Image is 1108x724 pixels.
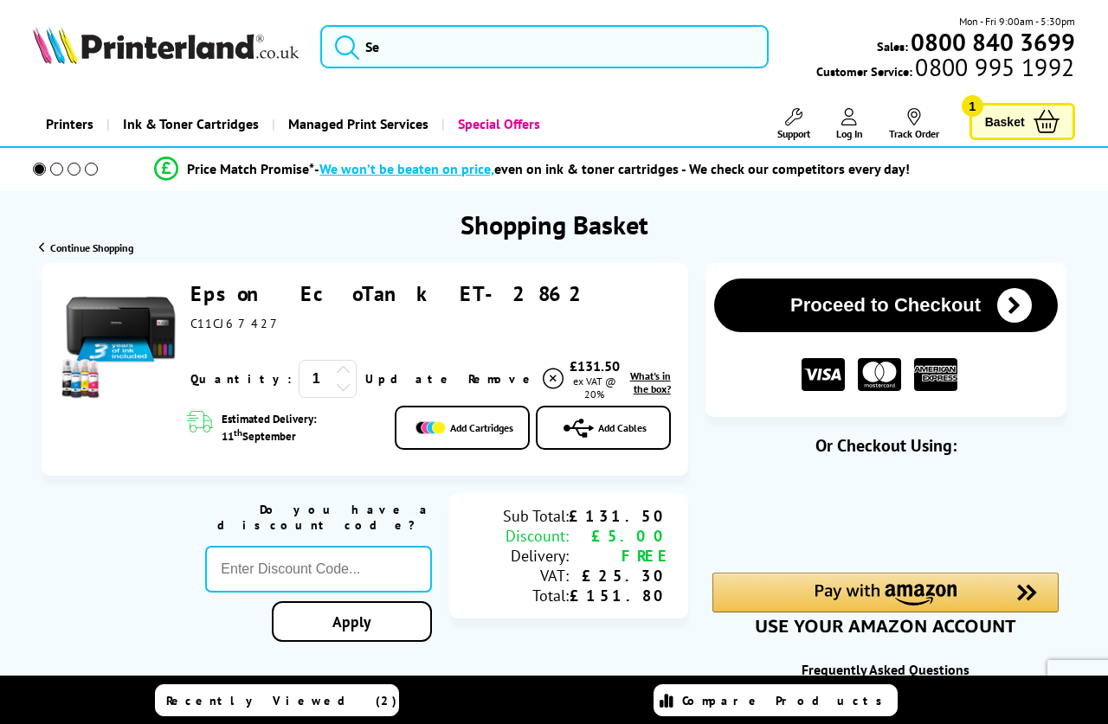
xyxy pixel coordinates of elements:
[858,358,901,392] img: MASTER CARD
[9,154,1056,184] li: modal_Promise
[569,546,671,566] div: FREE
[682,693,892,708] span: Compare Products
[314,160,910,177] div: - even on ink & toner cartridges - We check our competitors every day!
[573,375,616,400] span: ex VAT @ 20%
[468,366,566,392] a: Delete item from your basket
[461,208,648,241] h1: Shopping Basket
[59,280,181,402] img: Epson EcoTank ET-2862
[969,103,1075,140] a: Basket 1
[985,110,1025,133] span: Basket
[705,434,1066,457] div: Or Checkout Using:
[914,358,957,392] img: American Express
[654,684,898,716] a: Compare Products
[816,59,1074,80] span: Customer Service:
[630,369,671,395] span: What's in the box?
[272,601,432,642] a: Apply
[205,546,431,593] input: Enter Discount Code...
[569,526,671,546] div: £5.00
[272,102,441,146] a: Managed Print Services
[836,127,863,140] span: Log In
[33,26,299,67] a: Printerland Logo
[777,108,810,140] a: Support
[962,95,983,117] span: 1
[450,421,513,434] span: Add Cartridges
[714,279,1058,332] button: Proceed to Checkout
[468,371,537,387] span: Remove
[712,484,1059,543] iframe: PayPal
[415,421,446,435] img: Add Cartridges
[467,506,569,526] div: Sub Total:
[911,26,1075,58] b: 0800 840 3699
[467,586,569,605] div: Total:
[187,160,314,177] span: Price Match Promise*
[569,566,671,586] div: £25.30
[222,412,377,444] span: Estimated Delivery: 11 September
[365,371,454,387] a: Update
[569,586,671,605] div: £151.80
[190,371,292,387] span: Quantity:
[802,358,845,392] img: VISA
[155,684,399,716] a: Recently Viewed (2)
[566,357,623,375] div: £131.50
[598,421,647,434] span: Add Cables
[166,693,397,708] span: Recently Viewed (2)
[33,102,106,146] a: Printers
[106,102,272,146] a: Ink & Toner Cartridges
[123,102,259,146] span: Ink & Toner Cartridges
[39,241,133,254] a: Continue Shopping
[912,59,1074,75] span: 0800 995 1992
[50,241,133,254] span: Continue Shopping
[205,502,431,533] div: Do you have a discount code?
[190,280,595,307] a: Epson EcoTank ET-2862
[320,25,769,68] input: Se
[441,102,553,146] a: Special Offers
[467,526,569,546] div: Discount:
[569,506,671,526] div: £131.50
[908,34,1075,50] a: 0800 840 3699
[777,127,810,140] span: Support
[33,26,299,63] img: Printerland Logo
[467,546,569,566] div: Delivery:
[705,661,1066,678] div: Frequently Asked Questions
[836,108,863,140] a: Log In
[889,108,939,140] a: Track Order
[877,38,908,54] span: Sales:
[623,369,671,395] a: lnk_inthebox
[319,160,494,177] span: We won’t be beaten on price,
[234,426,242,439] sup: th
[959,13,1075,29] span: Mon - Fri 9:00am - 5:30pm
[712,573,1059,633] div: Amazon Pay - Use your Amazon account
[467,566,569,586] div: VAT:
[190,316,283,331] span: C11CJ67427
